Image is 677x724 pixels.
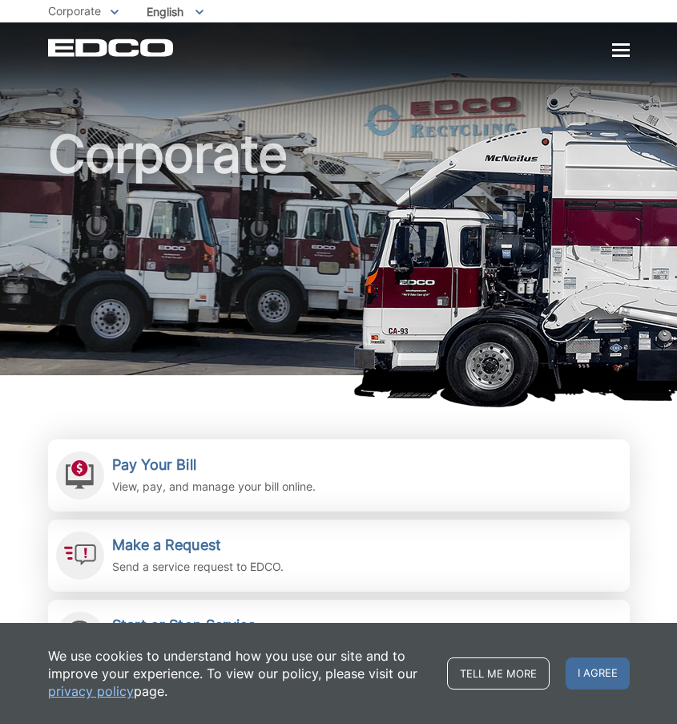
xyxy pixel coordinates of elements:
[48,439,630,512] a: Pay Your Bill View, pay, and manage your bill online.
[447,657,550,690] a: Tell me more
[112,478,316,495] p: View, pay, and manage your bill online.
[48,128,630,382] h1: Corporate
[48,38,175,57] a: EDCD logo. Return to the homepage.
[48,520,630,592] a: Make a Request Send a service request to EDCO.
[112,456,316,474] h2: Pay Your Bill
[48,647,431,700] p: We use cookies to understand how you use our site and to improve your experience. To view our pol...
[48,682,134,700] a: privacy policy
[112,558,284,576] p: Send a service request to EDCO.
[112,617,343,634] h2: Start or Stop Service
[48,4,101,18] span: Corporate
[566,657,630,690] span: I agree
[112,536,284,554] h2: Make a Request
